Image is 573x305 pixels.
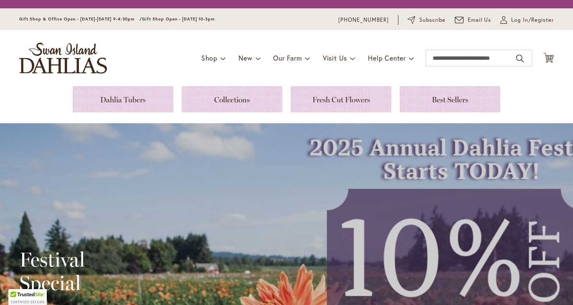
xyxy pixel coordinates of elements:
button: Search [516,52,524,65]
span: New [238,53,252,62]
span: Our Farm [273,53,302,62]
span: Subscribe [419,16,446,24]
span: Email Us [468,16,492,24]
a: Email Us [455,16,492,24]
span: Gift Shop Open - [DATE] 10-3pm [142,16,215,22]
span: Gift Shop & Office Open - [DATE]-[DATE] 9-4:30pm / [19,16,142,22]
span: Shop [201,53,218,62]
div: TrustedSite Certified [8,289,47,305]
a: [PHONE_NUMBER] [338,16,389,24]
a: Log In/Register [500,16,554,24]
a: store logo [19,43,107,74]
a: Subscribe [408,16,446,24]
span: Log In/Register [511,16,554,24]
span: Visit Us [323,53,347,62]
span: Help Center [368,53,406,62]
h2: Festival Special [19,248,236,295]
